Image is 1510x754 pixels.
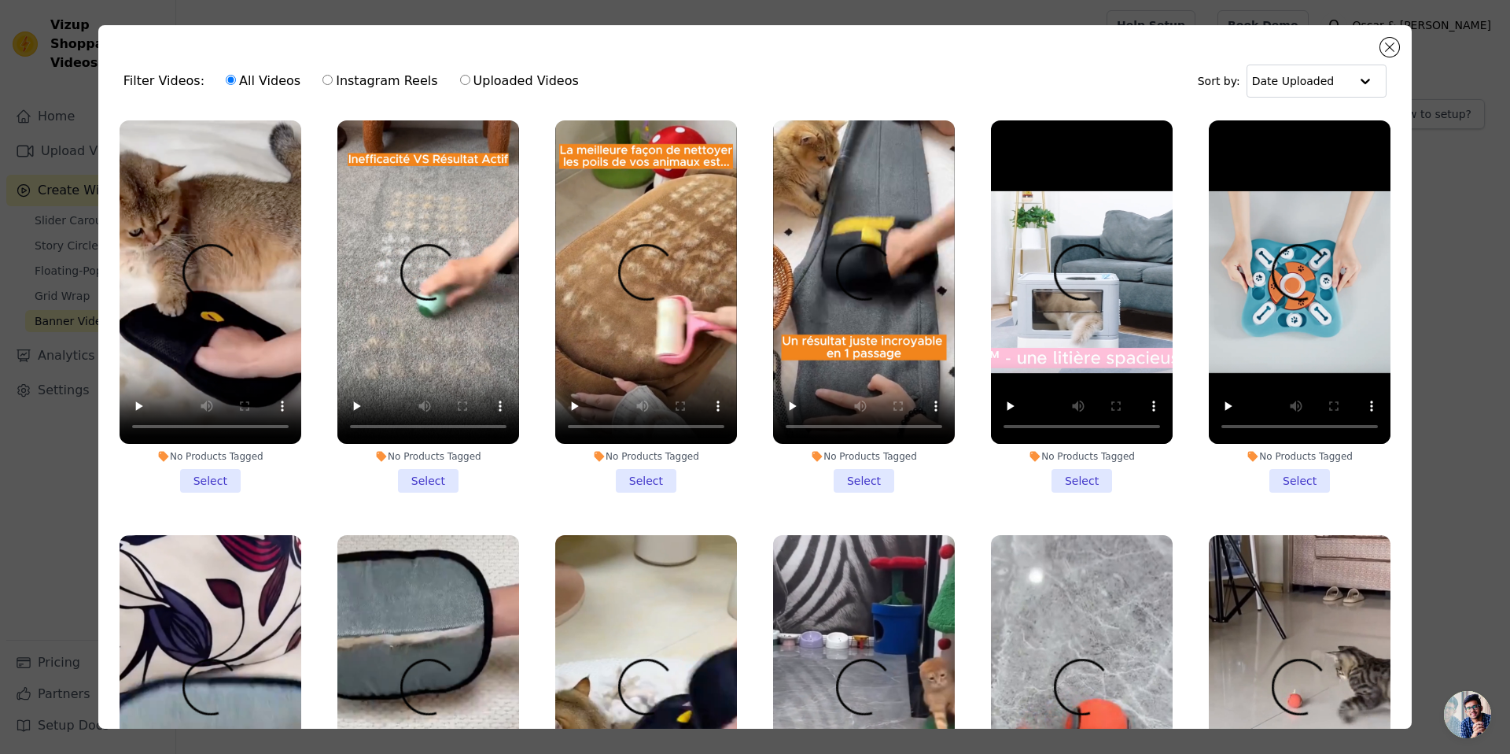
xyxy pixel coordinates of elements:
div: No Products Tagged [1209,450,1390,463]
div: No Products Tagged [337,450,519,463]
label: Instagram Reels [322,71,438,91]
div: No Products Tagged [555,450,737,463]
label: Uploaded Videos [459,71,580,91]
button: Close modal [1380,38,1399,57]
div: Ouvrir le chat [1444,691,1491,738]
div: No Products Tagged [773,450,955,463]
div: Filter Videos: [123,63,587,99]
label: All Videos [225,71,301,91]
div: No Products Tagged [991,450,1173,463]
div: Sort by: [1198,65,1387,98]
div: No Products Tagged [120,450,301,463]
